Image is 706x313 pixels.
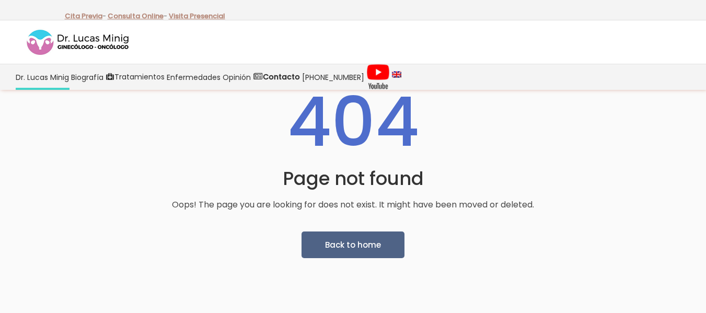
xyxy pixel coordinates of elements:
a: Visita Presencial [169,11,225,21]
p: Oops! The page you are looking for does not exist. It might have been moved or deleted. [141,198,565,212]
a: Cita Previa [65,11,102,21]
span: Opinión [223,71,251,83]
a: Biografía [70,64,105,90]
a: Dr. Lucas Minig [15,64,70,90]
span: Tratamientos [114,71,165,83]
span: Biografía [71,71,103,83]
span: Dr. Lucas Minig [16,71,69,83]
a: Back to home [302,231,404,258]
span: Enfermedades [167,71,221,83]
a: language english [391,64,402,90]
span: [PHONE_NUMBER] [302,71,364,83]
a: Opinión [222,64,252,90]
span: Back to home [325,239,381,250]
a: Consulta Online [108,11,164,21]
img: language english [392,71,401,77]
h3: Page not found [141,164,565,193]
a: Contacto [252,64,301,90]
img: Videos Youtube Ginecología [366,64,390,90]
p: - [108,9,167,23]
p: - [65,9,106,23]
h1: 404 [141,80,565,164]
strong: Contacto [263,72,300,82]
a: Tratamientos [105,64,166,90]
a: Videos Youtube Ginecología [365,64,391,90]
a: [PHONE_NUMBER] [301,64,365,90]
a: Enfermedades [166,64,222,90]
